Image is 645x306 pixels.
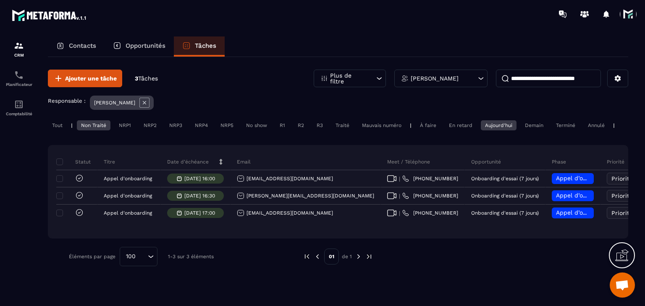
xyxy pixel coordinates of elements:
p: Planificateur [2,82,36,87]
span: Appel d’onboarding planifié [556,192,635,199]
div: No show [242,120,271,130]
span: Priorité [611,210,633,216]
img: prev [303,253,311,260]
img: next [365,253,373,260]
span: | [399,210,400,216]
div: NRP2 [139,120,161,130]
a: formationformationCRM [2,34,36,64]
p: [DATE] 16:30 [184,193,215,199]
p: [DATE] 17:00 [184,210,215,216]
a: Opportunités [105,36,174,57]
button: Ajouter une tâche [48,70,122,87]
div: NRP3 [165,120,186,130]
p: 01 [324,249,339,265]
p: de 1 [342,253,352,260]
a: accountantaccountantComptabilité [2,93,36,122]
img: accountant [14,99,24,109]
a: Ouvrir le chat [610,272,635,298]
div: NRP5 [216,120,238,130]
span: 100 [123,252,139,261]
p: Contacts [69,42,96,49]
a: schedulerschedulerPlanificateur [2,64,36,93]
div: Annulé [584,120,609,130]
span: Appel d’onboarding planifié [556,175,635,182]
a: Tâches [174,36,225,57]
span: Priorité [611,192,633,199]
p: Plus de filtre [330,73,367,84]
div: Aujourd'hui [481,120,517,130]
p: Onboarding d'essai (7 jours) [471,210,539,216]
div: R1 [275,120,289,130]
span: Priorité [611,175,633,182]
p: Phase [552,158,566,165]
a: [PHONE_NUMBER] [402,192,458,199]
p: Éléments par page [69,254,115,259]
p: Opportunités [126,42,165,49]
p: Appel d'onboarding [104,210,152,216]
a: [PHONE_NUMBER] [402,175,458,182]
div: NRP1 [115,120,135,130]
p: Statut [58,158,91,165]
p: Onboarding d'essai (7 jours) [471,193,539,199]
p: 3 [135,75,158,83]
img: next [355,253,362,260]
a: [PHONE_NUMBER] [402,210,458,216]
p: Onboarding d'essai (7 jours) [471,176,539,182]
img: scheduler [14,70,24,80]
span: Appel d’onboarding planifié [556,209,635,216]
p: Appel d'onboarding [104,176,152,182]
span: | [399,193,400,199]
p: Date d’échéance [167,158,209,165]
div: NRP4 [191,120,212,130]
div: Search for option [120,247,157,266]
span: Tâches [138,75,158,82]
p: Appel d'onboarding [104,193,152,199]
div: En retard [445,120,477,130]
div: R2 [294,120,308,130]
input: Search for option [139,252,146,261]
div: Tout [48,120,67,130]
p: [PERSON_NAME] [94,100,135,106]
p: | [410,122,412,128]
div: R3 [312,120,327,130]
p: | [613,122,615,128]
span: Ajouter une tâche [65,74,117,83]
div: Traité [331,120,354,130]
p: Comptabilité [2,112,36,116]
p: Priorité [607,158,624,165]
img: prev [314,253,321,260]
p: 1-3 sur 3 éléments [168,254,214,259]
div: Non Traité [77,120,110,130]
p: | [71,122,73,128]
span: | [399,176,400,182]
img: logo [12,8,87,23]
div: Mauvais numéro [358,120,406,130]
p: [DATE] 16:00 [184,176,215,182]
img: formation [14,41,24,51]
p: Responsable : [48,98,86,104]
div: Terminé [552,120,579,130]
p: Opportunité [471,158,501,165]
p: Meet / Téléphone [387,158,430,165]
a: Contacts [48,36,105,57]
div: À faire [416,120,440,130]
p: Tâches [195,42,216,49]
div: Demain [521,120,548,130]
p: CRM [2,53,36,57]
p: Titre [104,158,115,165]
p: [PERSON_NAME] [411,75,459,81]
p: Email [237,158,251,165]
